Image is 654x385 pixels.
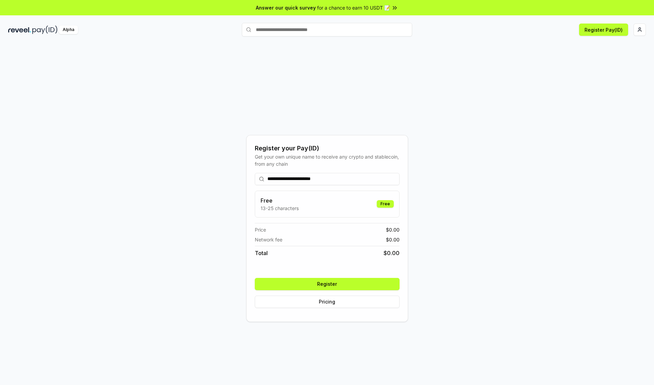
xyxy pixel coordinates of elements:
[386,226,400,233] span: $ 0.00
[377,200,394,208] div: Free
[255,296,400,308] button: Pricing
[261,205,299,212] p: 13-25 characters
[579,24,628,36] button: Register Pay(ID)
[384,249,400,257] span: $ 0.00
[261,196,299,205] h3: Free
[317,4,390,11] span: for a chance to earn 10 USDT 📝
[8,26,31,34] img: reveel_dark
[255,144,400,153] div: Register your Pay(ID)
[256,4,316,11] span: Answer our quick survey
[255,226,266,233] span: Price
[59,26,78,34] div: Alpha
[255,249,268,257] span: Total
[255,278,400,290] button: Register
[32,26,58,34] img: pay_id
[255,153,400,167] div: Get your own unique name to receive any crypto and stablecoin, from any chain
[255,236,282,243] span: Network fee
[386,236,400,243] span: $ 0.00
